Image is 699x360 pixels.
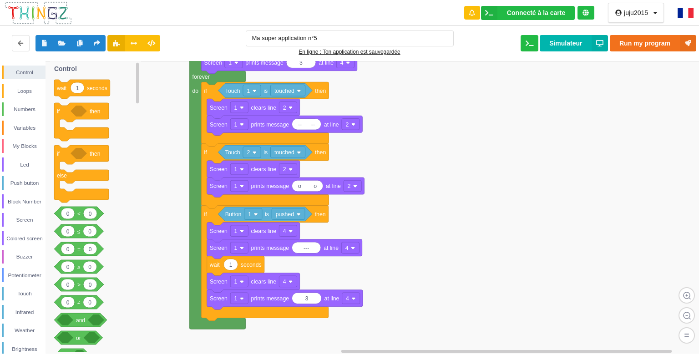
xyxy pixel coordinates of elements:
text: 3 [305,295,308,302]
text: at line [324,122,339,128]
div: Tu es connecté au serveur de création de Thingz [577,6,594,20]
div: Buzzer [4,252,46,261]
text: is [265,211,269,218]
text: Button [225,211,242,218]
text: and [76,317,85,324]
div: Infrared [4,308,46,317]
text: then [90,108,100,115]
text: Screen [210,228,228,234]
text: 0 [89,211,92,217]
text: then [315,87,326,94]
div: Screen [4,215,46,224]
text: if [204,87,208,94]
text: is [263,149,268,156]
text: do [192,87,198,94]
text: 1 [234,228,238,234]
text: 0 [88,299,91,306]
text: 4 [283,279,286,285]
div: Numbers [4,105,46,114]
button: Simulateur [540,35,608,51]
text: = [77,246,81,253]
text: 1 [234,166,238,172]
text: 4 [346,295,349,302]
text: at line [326,183,341,189]
div: Colored screen [4,234,46,243]
text: 1 [228,60,232,66]
text: pushed [276,211,294,218]
text: 2 [348,183,351,189]
text: seconds [241,262,262,268]
text: 0 [66,228,70,235]
text: if [204,211,208,218]
text: 0 [88,264,91,270]
text: 1 [76,85,79,91]
text: Screen [210,183,228,189]
div: Potentiometer [4,271,46,280]
text: wait [56,85,67,91]
text: then [315,149,326,156]
button: Ouvrir le moniteur [521,35,538,51]
text: 2 [247,149,250,156]
text: 0 [89,282,92,288]
div: Touch [4,289,46,298]
text: 4 [340,60,344,66]
text: 1 [234,279,238,285]
text: < [77,211,81,217]
text: prints message [245,60,284,66]
text: else [57,172,67,179]
text: prints message [251,245,289,251]
button: Run my program [610,35,696,51]
text: Screen [210,104,228,111]
text: then [90,151,100,157]
div: Variables [4,123,46,132]
text: clears line [251,279,277,285]
text: 1 [229,262,233,268]
text: Screen [210,279,228,285]
text: 0 [88,228,91,235]
text: prints message [251,122,289,128]
text: is [263,87,268,94]
text: 0 [66,264,70,270]
div: Connecté à la carte [507,10,565,16]
div: Control [4,68,46,77]
text: Screen [210,295,228,302]
text: clears line [251,228,277,234]
text: ≠ [77,299,81,306]
text: prints message [251,183,289,189]
text: wait [209,262,220,268]
text: Control [54,65,77,72]
div: Push button [4,178,46,188]
text: 0 [66,211,70,217]
img: fr.png [678,8,694,18]
text: clears line [251,166,277,172]
text: forever [192,74,209,80]
div: My Blocks [4,142,46,151]
text: 2 [283,104,286,111]
text: touched [274,87,294,94]
div: Led [4,160,46,169]
text: Screen [210,122,228,128]
text: at line [324,295,339,302]
div: Ta base fonctionne bien ! [481,6,575,20]
text: 1 [247,87,250,94]
div: juju2015 [624,10,648,16]
text: if [57,108,60,115]
text: touched [274,149,294,156]
text: Touch [225,87,240,94]
text: 1 [234,245,238,251]
text: Screen [204,60,222,66]
text: 0 [66,282,70,288]
text: ≤ [77,228,81,235]
text: Screen [210,166,228,172]
text: prints message [251,295,289,302]
text: -- -- [298,122,315,128]
text: Touch [225,149,240,156]
text: 2 [345,122,349,128]
text: 1 [234,183,238,189]
text: --- [304,245,309,251]
text: if [204,149,208,156]
text: seconds [87,85,107,91]
text: 4 [283,228,286,234]
text: 0 [66,246,70,253]
text: 1 [234,122,238,128]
